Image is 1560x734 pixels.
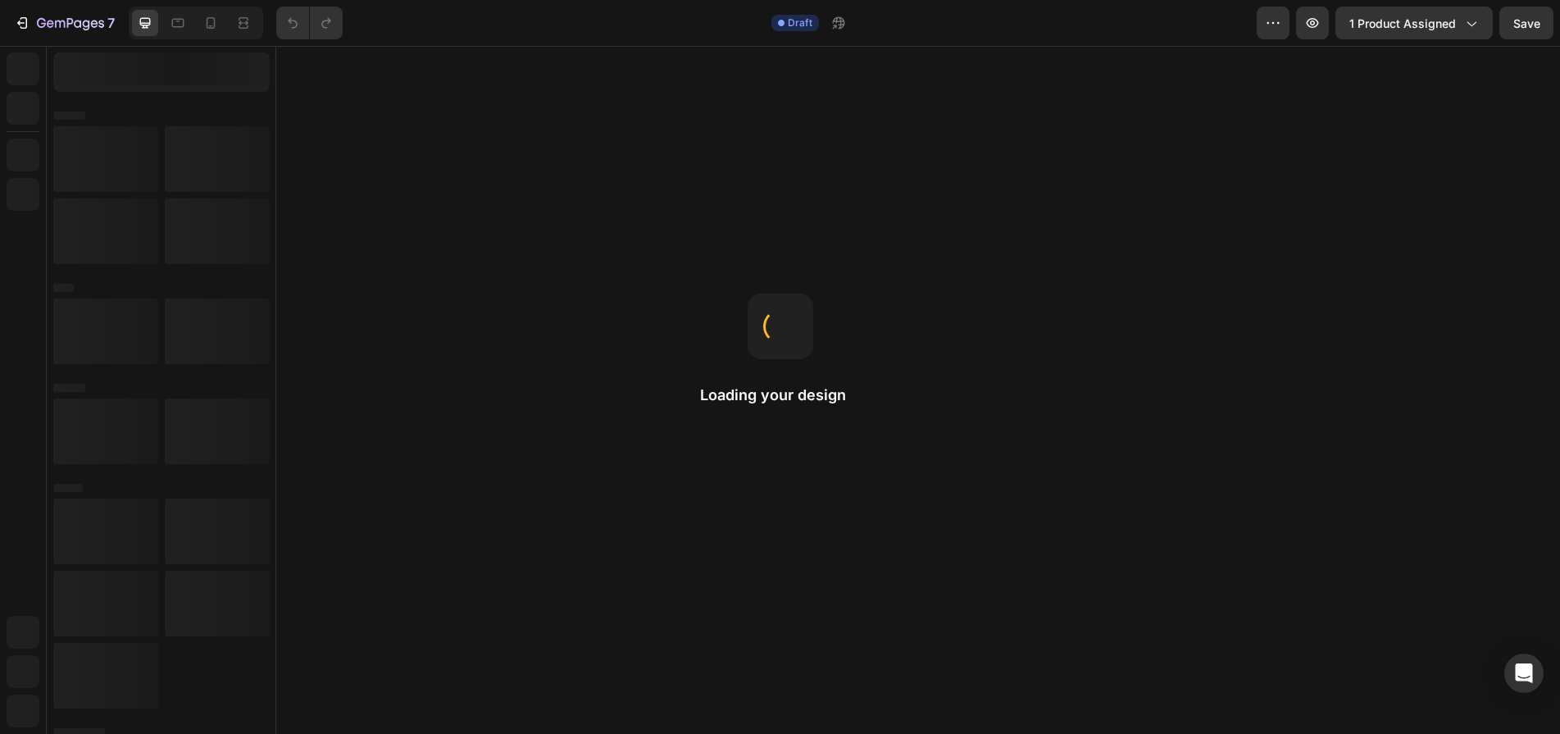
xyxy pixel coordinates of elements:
[276,7,343,39] div: Undo/Redo
[1513,16,1540,30] span: Save
[788,16,812,30] span: Draft
[1335,7,1493,39] button: 1 product assigned
[1499,7,1553,39] button: Save
[7,7,122,39] button: 7
[107,13,115,33] p: 7
[1349,15,1456,32] span: 1 product assigned
[1504,654,1544,693] div: Open Intercom Messenger
[700,385,861,405] h2: Loading your design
